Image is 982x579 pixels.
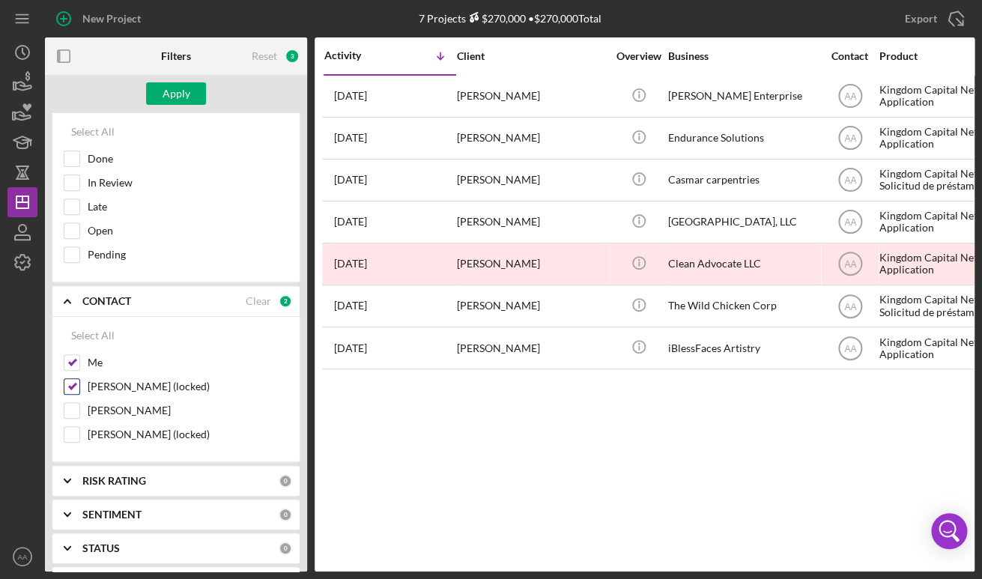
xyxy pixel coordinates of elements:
[905,4,937,34] div: Export
[457,328,607,368] div: [PERSON_NAME]
[843,91,855,102] text: AA
[88,247,288,262] label: Pending
[88,355,288,370] label: Me
[668,76,818,116] div: [PERSON_NAME] Enterprise
[88,379,288,394] label: [PERSON_NAME] (locked)
[82,542,120,554] b: STATUS
[668,202,818,242] div: [GEOGRAPHIC_DATA], LLC
[82,4,141,34] div: New Project
[843,217,855,228] text: AA
[843,301,855,312] text: AA
[843,343,855,354] text: AA
[45,4,156,34] button: New Project
[88,427,288,442] label: [PERSON_NAME] (locked)
[457,244,607,284] div: [PERSON_NAME]
[890,4,975,34] button: Export
[457,202,607,242] div: [PERSON_NAME]
[334,132,367,144] time: 2025-06-26 20:07
[457,286,607,326] div: [PERSON_NAME]
[88,403,288,418] label: [PERSON_NAME]
[279,508,292,521] div: 0
[457,118,607,158] div: [PERSON_NAME]
[466,12,526,25] div: $270,000
[285,49,300,64] div: 3
[334,258,367,270] time: 2025-06-19 15:38
[18,553,28,561] text: AA
[71,117,115,147] div: Select All
[668,160,818,200] div: Casmar carpentries
[457,76,607,116] div: [PERSON_NAME]
[64,321,122,351] button: Select All
[419,12,601,25] div: 7 Projects • $270,000 Total
[88,151,288,166] label: Done
[88,199,288,214] label: Late
[252,50,277,62] div: Reset
[457,160,607,200] div: [PERSON_NAME]
[931,513,967,549] div: Open Intercom Messenger
[334,90,367,102] time: 2025-07-02 17:37
[161,50,191,62] b: Filters
[7,542,37,572] button: AA
[82,475,146,487] b: RISK RATING
[82,509,142,521] b: SENTIMENT
[88,223,288,238] label: Open
[334,174,367,186] time: 2025-06-25 20:25
[457,50,607,62] div: Client
[822,50,878,62] div: Contact
[146,82,206,105] button: Apply
[334,342,367,354] time: 2025-05-20 18:02
[668,244,818,284] div: Clean Advocate LLC
[843,259,855,270] text: AA
[279,474,292,488] div: 0
[334,300,367,312] time: 2025-06-18 15:32
[668,286,818,326] div: The Wild Chicken Corp
[88,175,288,190] label: In Review
[668,328,818,368] div: iBlessFaces Artistry
[668,118,818,158] div: Endurance Solutions
[324,49,390,61] div: Activity
[843,175,855,186] text: AA
[279,542,292,555] div: 0
[82,295,131,307] b: CONTACT
[163,82,190,105] div: Apply
[71,321,115,351] div: Select All
[246,295,271,307] div: Clear
[279,294,292,308] div: 2
[610,50,667,62] div: Overview
[668,50,818,62] div: Business
[334,216,367,228] time: 2025-06-25 18:51
[843,133,855,144] text: AA
[64,117,122,147] button: Select All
